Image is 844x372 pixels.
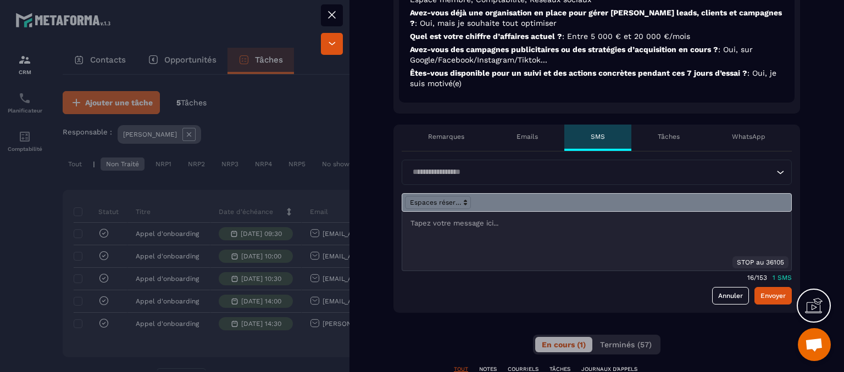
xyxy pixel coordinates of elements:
span: : Oui, mais je souhaite tout optimiser [415,19,557,27]
span: En cours (1) [542,340,586,349]
p: Remarques [428,132,464,141]
p: 153 [757,274,767,281]
p: Tâches [658,132,680,141]
p: Avez-vous déjà une organisation en place pour gérer [PERSON_NAME] leads, clients et campagnes ? [410,8,784,29]
p: 1 SMS [773,274,792,281]
button: Envoyer [754,287,792,305]
button: En cours (1) [535,337,592,352]
p: Quel est votre chiffre d’affaires actuel ? [410,31,784,42]
button: Terminés (57) [593,337,658,352]
a: Annuler [712,287,749,305]
div: Search for option [402,160,792,185]
span: Terminés (57) [600,340,652,349]
p: Avez-vous des campagnes publicitaires ou des stratégies d’acquisition en cours ? [410,44,784,65]
p: Emails [517,132,538,141]
p: SMS [591,132,605,141]
p: WhatsApp [732,132,765,141]
p: 16/ [747,274,757,281]
div: STOP au 36105 [732,256,789,268]
div: Ouvrir le chat [798,328,831,361]
span: : Entre 5 000 € et 20 000 €/mois [562,32,690,41]
input: Search for option [409,166,774,178]
p: Êtes-vous disponible pour un suivi et des actions concrètes pendant ces 7 jours d’essai ? [410,68,784,89]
